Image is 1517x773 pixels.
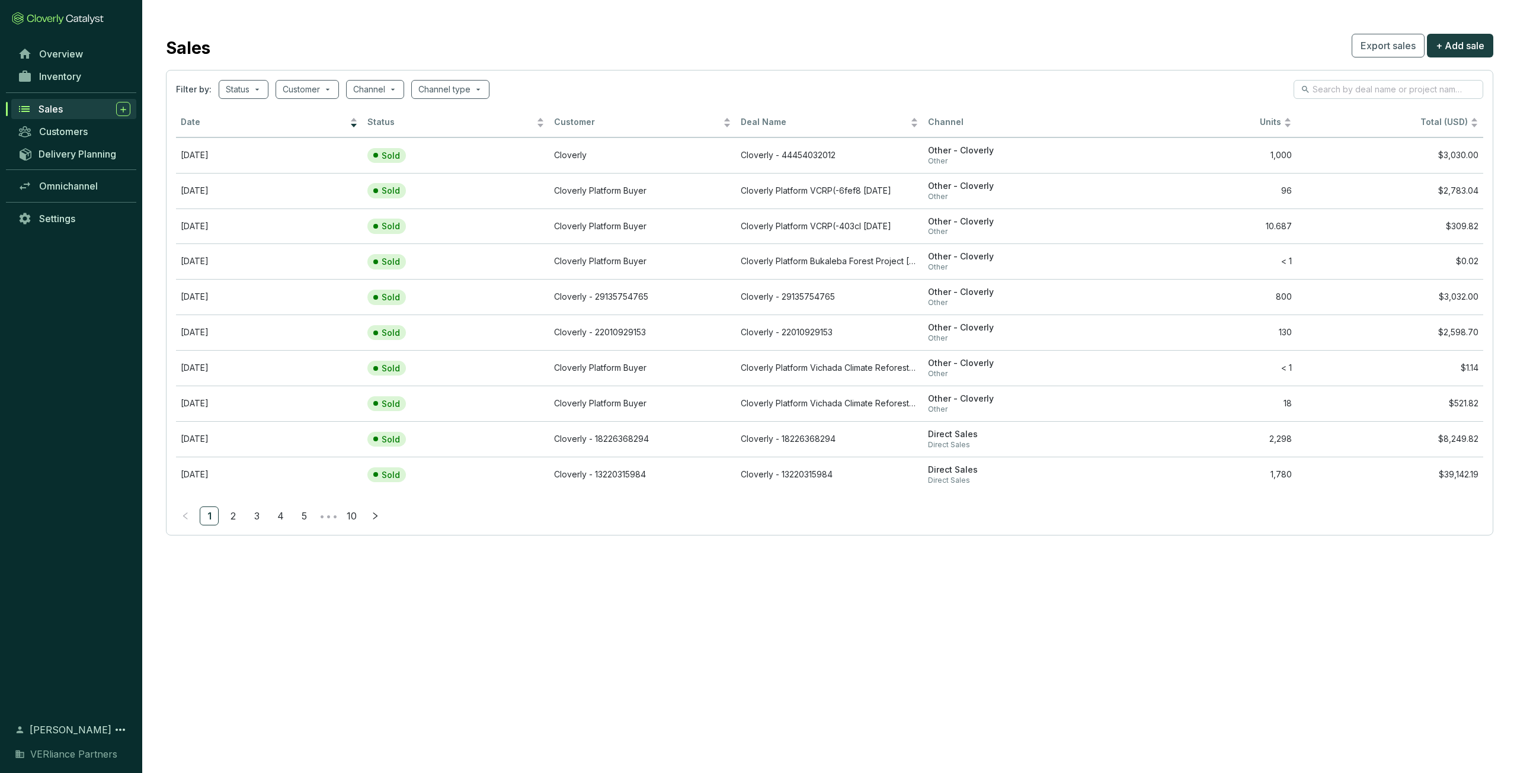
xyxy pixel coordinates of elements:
span: Direct Sales [928,429,1105,440]
span: Other - Cloverly [928,216,1105,227]
span: right [371,512,379,520]
th: Units [1110,108,1297,137]
p: Sold [382,150,400,161]
span: Other - Cloverly [928,145,1105,156]
td: Cloverly - 22010929153 [736,315,923,350]
td: Sep 24 2024 [176,421,363,457]
th: Customer [549,108,736,137]
td: Cloverly - 18226368294 [549,421,736,457]
a: 3 [248,507,265,525]
span: Sales [39,103,63,115]
span: Inventory [39,70,81,82]
span: Customers [39,126,88,137]
td: Cloverly - 29135754765 [736,279,923,315]
td: Cloverly Platform Buyer [549,350,736,386]
span: Delivery Planning [39,148,116,160]
button: left [176,506,195,525]
td: Cloverly [549,137,736,173]
td: Cloverly Platform Buyer [549,243,736,279]
span: Other [928,192,1105,201]
p: Sold [382,328,400,338]
td: Dec 11 2024 [176,315,363,350]
span: Units [1115,117,1281,128]
span: Total (USD) [1420,117,1468,127]
td: Cloverly Platform Bukaleba Forest Project Dec 17 [736,243,923,279]
a: 2 [224,507,242,525]
li: 5 [295,506,313,525]
li: 1 [200,506,219,525]
button: + Add sale [1427,34,1493,57]
td: Cloverly Platform Buyer [549,209,736,244]
th: Deal Name [736,108,923,137]
span: Date [181,117,347,128]
td: < 1 [1110,350,1297,386]
a: Inventory [12,66,136,86]
span: Settings [39,213,75,224]
p: Sold [382,256,400,267]
td: Dec 11 2024 [176,279,363,315]
td: Feb 19 2025 [176,209,363,244]
td: Cloverly - 13220315984 [736,457,923,492]
span: VERliance Partners [30,747,117,761]
td: $2,598.70 [1297,315,1483,350]
span: Other [928,262,1105,272]
span: Overview [39,48,83,60]
td: Sep 26 2024 [176,386,363,421]
span: Other [928,156,1105,166]
a: Omnichannel [12,176,136,196]
td: Oct 29 2024 [176,350,363,386]
td: 18 [1110,386,1297,421]
a: 5 [295,507,313,525]
span: Other - Cloverly [928,393,1105,405]
td: May 27 2025 [176,173,363,209]
li: Next Page [366,506,385,525]
span: Other [928,298,1105,307]
td: $3,030.00 [1297,137,1483,173]
td: $3,032.00 [1297,279,1483,315]
p: Sold [382,221,400,232]
span: Direct Sales [928,476,1105,485]
span: Other [928,333,1105,343]
th: Date [176,108,363,137]
td: 1,000 [1110,137,1297,173]
td: Cloverly Platform Vichada Climate Reforestation Project (PAZ) Oct 29 [736,350,923,386]
span: [PERSON_NAME] [30,723,111,737]
button: Export sales [1352,34,1425,57]
td: 96 [1110,173,1297,209]
p: Sold [382,292,400,303]
span: Status [367,117,534,128]
td: $309.82 [1297,209,1483,244]
span: Direct Sales [928,464,1105,476]
td: $1.14 [1297,350,1483,386]
span: Direct Sales [928,440,1105,450]
th: Channel [923,108,1110,137]
td: $39,142.19 [1297,457,1483,492]
a: 10 [343,507,360,525]
p: Sold [382,363,400,374]
li: 10 [342,506,361,525]
td: Cloverly - 44454032012 [736,137,923,173]
td: Cloverly Platform VCRP(-6fef8 May 27 [736,173,923,209]
span: Filter by: [176,84,212,95]
span: Customer [554,117,721,128]
li: 3 [247,506,266,525]
li: 2 [223,506,242,525]
p: Sold [382,434,400,445]
a: Sales [11,99,136,119]
a: Customers [12,121,136,142]
td: Cloverly Platform Buyer [549,173,736,209]
span: Other [928,405,1105,414]
span: Omnichannel [39,180,98,192]
button: right [366,506,385,525]
span: Deal Name [741,117,907,128]
td: Cloverly - 13220315984 [549,457,736,492]
td: Cloverly - 29135754765 [549,279,736,315]
td: Cloverly - 22010929153 [549,315,736,350]
td: 800 [1110,279,1297,315]
td: < 1 [1110,243,1297,279]
p: Sold [382,399,400,409]
td: $8,249.82 [1297,421,1483,457]
h2: Sales [166,36,210,60]
span: Other [928,227,1105,236]
input: Search by deal name or project name... [1313,83,1465,96]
